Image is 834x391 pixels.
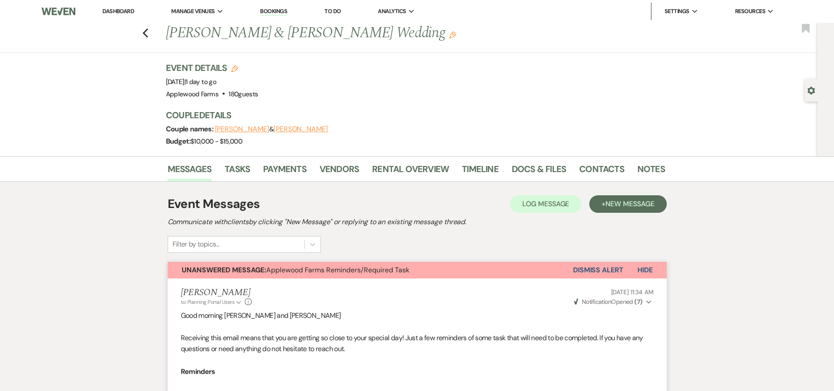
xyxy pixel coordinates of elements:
span: Log Message [522,199,569,208]
span: [DATE] [166,77,217,86]
span: Settings [665,7,690,16]
h1: [PERSON_NAME] & [PERSON_NAME] Wedding [166,23,558,44]
a: Tasks [225,162,250,181]
button: [PERSON_NAME] [215,126,269,133]
a: Notes [637,162,665,181]
div: Filter by topics... [172,239,219,250]
a: Timeline [462,162,499,181]
span: New Message [605,199,654,208]
h3: Couple Details [166,109,656,121]
button: +New Message [589,195,666,213]
span: $10,000 - $15,000 [190,137,242,146]
span: Analytics [378,7,406,16]
strong: Unanswered Message: [182,265,266,275]
button: NotificationOpened (7) [573,297,654,306]
a: Rental Overview [372,162,449,181]
a: Contacts [579,162,624,181]
span: Notification [582,298,611,306]
h2: Communicate with clients by clicking "New Message" or replying to an existing message thread. [168,217,667,227]
a: Messages [168,162,212,181]
span: Applewood Farms Reminders/Required Task [182,265,409,275]
a: To Do [324,7,341,15]
span: 180 guests [229,90,258,99]
img: Weven Logo [42,2,75,21]
button: Unanswered Message:Applewood Farms Reminders/Required Task [168,262,573,278]
span: Couple names: [166,124,215,134]
span: Budget: [166,137,191,146]
h3: Event Details [166,62,258,74]
button: Hide [623,262,667,278]
p: Receiving this email means that you are getting so close to your special day! Just a few reminder... [181,332,654,355]
a: Docs & Files [512,162,566,181]
p: Good morning [PERSON_NAME] and [PERSON_NAME] [181,310,654,321]
strong: ( 7 ) [634,298,642,306]
button: Dismiss Alert [573,262,623,278]
h1: Event Messages [168,195,260,213]
h5: [PERSON_NAME] [181,287,252,298]
button: Open lead details [807,86,815,94]
span: | [184,77,216,86]
button: Log Message [510,195,581,213]
span: Opened [574,298,643,306]
a: Bookings [260,7,287,16]
span: to: Planning Portal Users [181,299,235,306]
button: to: Planning Portal Users [181,298,243,306]
span: Manage Venues [171,7,215,16]
span: [DATE] 11:34 AM [611,288,654,296]
span: Applewood Farms [166,90,218,99]
button: [PERSON_NAME] [274,126,328,133]
span: Resources [735,7,765,16]
strong: Reminders [181,367,215,376]
button: Edit [449,31,456,39]
a: Payments [263,162,306,181]
span: Hide [637,265,653,275]
span: 1 day to go [186,77,216,86]
a: Dashboard [102,7,134,15]
a: Vendors [320,162,359,181]
span: & [215,125,328,134]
